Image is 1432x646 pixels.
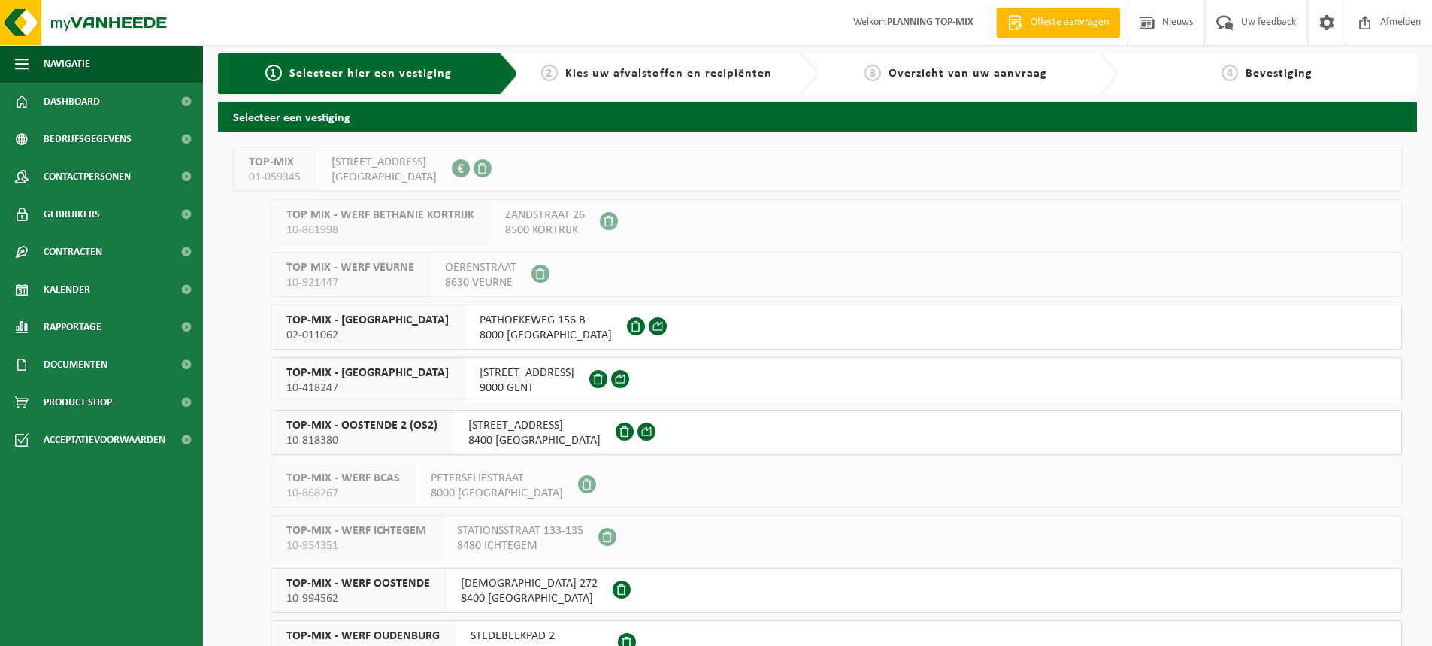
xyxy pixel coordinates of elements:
[286,471,400,486] span: TOP-MIX - WERF BCAS
[44,196,100,233] span: Gebruikers
[480,313,612,328] span: PATHOEKEWEG 156 B
[286,418,437,433] span: TOP-MIX - OOSTENDE 2 (OS2)
[286,538,426,553] span: 10-954351
[286,576,430,591] span: TOP-MIX - WERF OOSTENDE
[44,308,101,346] span: Rapportage
[1027,15,1113,30] span: Offerte aanvragen
[44,45,90,83] span: Navigatie
[445,260,516,275] span: OERENSTRAAT
[286,208,474,223] span: TOP MIX - WERF BETHANIE KORTRIJK
[480,381,574,396] span: 9000 GENT
[44,346,107,384] span: Documenten
[218,102,1417,131] h2: Selecteer een vestiging
[431,471,563,486] span: PETERSELIESTRAAT
[286,629,440,644] span: TOP-MIX - WERF OUDENBURG
[1246,68,1312,80] span: Bevestiging
[461,576,598,591] span: [DEMOGRAPHIC_DATA] 272
[271,305,1402,350] button: TOP-MIX - [GEOGRAPHIC_DATA] 02-011062 PATHOEKEWEG 156 B8000 [GEOGRAPHIC_DATA]
[480,365,574,381] span: [STREET_ADDRESS]
[286,223,474,238] span: 10-861998
[271,568,1402,613] button: TOP-MIX - WERF OOSTENDE 10-994562 [DEMOGRAPHIC_DATA] 2728400 [GEOGRAPHIC_DATA]
[332,155,437,170] span: [STREET_ADDRESS]
[468,418,601,433] span: [STREET_ADDRESS]
[271,410,1402,455] button: TOP-MIX - OOSTENDE 2 (OS2) 10-818380 [STREET_ADDRESS]8400 [GEOGRAPHIC_DATA]
[445,275,516,290] span: 8630 VEURNE
[286,328,449,343] span: 02-011062
[286,433,437,448] span: 10-818380
[286,313,449,328] span: TOP-MIX - [GEOGRAPHIC_DATA]
[44,421,165,459] span: Acceptatievoorwaarden
[286,381,449,396] span: 10-418247
[431,486,563,501] span: 8000 [GEOGRAPHIC_DATA]
[249,155,301,170] span: TOP-MIX
[44,233,102,271] span: Contracten
[286,486,400,501] span: 10-868267
[889,68,1047,80] span: Overzicht van uw aanvraag
[480,328,612,343] span: 8000 [GEOGRAPHIC_DATA]
[44,271,90,308] span: Kalender
[286,523,426,538] span: TOP-MIX - WERF ICHTEGEM
[887,17,973,28] strong: PLANNING TOP-MIX
[44,384,112,421] span: Product Shop
[468,433,601,448] span: 8400 [GEOGRAPHIC_DATA]
[461,591,598,606] span: 8400 [GEOGRAPHIC_DATA]
[44,120,132,158] span: Bedrijfsgegevens
[271,357,1402,402] button: TOP-MIX - [GEOGRAPHIC_DATA] 10-418247 [STREET_ADDRESS]9000 GENT
[286,275,414,290] span: 10-921447
[505,208,585,223] span: ZANDSTRAAT 26
[286,260,414,275] span: TOP MIX - WERF VEURNE
[457,538,583,553] span: 8480 ICHTEGEM
[286,365,449,381] span: TOP-MIX - [GEOGRAPHIC_DATA]
[471,629,603,644] span: STEDEBEEKPAD 2
[457,523,583,538] span: STATIONSSTRAAT 133-135
[265,65,282,81] span: 1
[996,8,1120,38] a: Offerte aanvragen
[249,170,301,185] span: 01-059345
[541,65,558,81] span: 2
[289,68,452,80] span: Selecteer hier een vestiging
[505,223,585,238] span: 8500 KORTRIJK
[44,83,100,120] span: Dashboard
[864,65,881,81] span: 3
[565,68,772,80] span: Kies uw afvalstoffen en recipiënten
[1222,65,1238,81] span: 4
[286,591,430,606] span: 10-994562
[332,170,437,185] span: [GEOGRAPHIC_DATA]
[44,158,131,196] span: Contactpersonen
